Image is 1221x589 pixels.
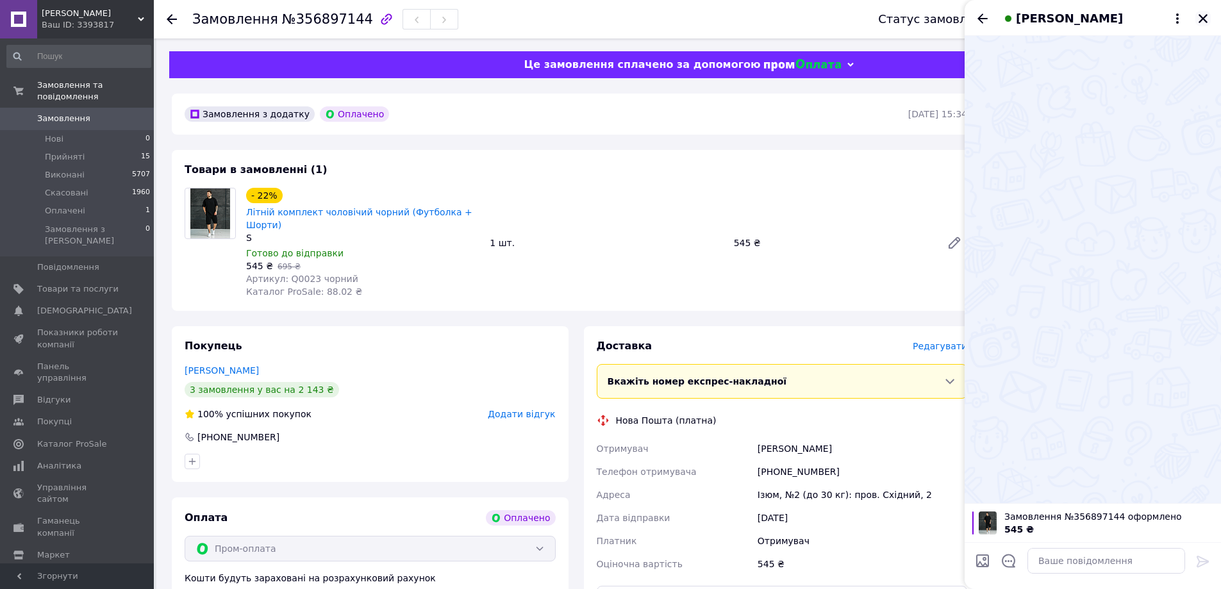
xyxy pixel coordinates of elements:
[979,511,997,535] img: 4529727627_w100_h100_letnij-komplekt-muzhskoj.jpg
[145,205,150,217] span: 1
[246,188,283,203] div: - 22%
[597,559,683,569] span: Оціночна вартість
[1001,10,1185,27] button: [PERSON_NAME]
[192,12,278,27] span: Замовлення
[42,19,154,31] div: Ваш ID: 3393817
[45,169,85,181] span: Виконані
[45,224,145,247] span: Замовлення з [PERSON_NAME]
[908,109,967,119] time: [DATE] 15:34
[37,261,99,273] span: Повідомлення
[141,151,150,163] span: 15
[320,106,389,122] div: Оплачено
[278,262,301,271] span: 695 ₴
[45,205,85,217] span: Оплачені
[488,409,555,419] span: Додати відгук
[45,187,88,199] span: Скасовані
[185,163,328,176] span: Товари в замовленні (1)
[37,515,119,538] span: Гаманець компанії
[37,438,106,450] span: Каталог ProSale
[185,340,242,352] span: Покупець
[1004,524,1034,535] span: 545 ₴
[185,511,228,524] span: Оплата
[524,58,760,71] span: Це замовлення сплачено за допомогою
[613,414,720,427] div: Нова Пошта (платна)
[185,382,339,397] div: 3 замовлення у вас на 2 143 ₴
[190,188,230,238] img: Літній комплект чоловічий чорний (Футболка + Шорти)
[755,529,970,552] div: Отримувач
[246,261,273,271] span: 545 ₴
[485,234,728,252] div: 1 шт.
[37,416,72,427] span: Покупці
[246,286,362,297] span: Каталог ProSale: 88.02 ₴
[246,231,479,244] div: S
[132,169,150,181] span: 5707
[486,510,555,526] div: Оплачено
[132,187,150,199] span: 1960
[167,13,177,26] div: Повернутися назад
[1016,10,1123,27] span: [PERSON_NAME]
[185,106,315,122] div: Замовлення з додатку
[913,341,967,351] span: Редагувати
[282,12,373,27] span: №356897144
[37,460,81,472] span: Аналітика
[597,536,637,546] span: Платник
[755,506,970,529] div: [DATE]
[764,59,841,71] img: evopay logo
[37,482,119,505] span: Управління сайтом
[6,45,151,68] input: Пошук
[755,552,970,576] div: 545 ₴
[37,394,71,406] span: Відгуки
[37,327,119,350] span: Показники роботи компанії
[37,113,90,124] span: Замовлення
[729,234,936,252] div: 545 ₴
[755,460,970,483] div: [PHONE_NUMBER]
[145,224,150,247] span: 0
[975,11,990,26] button: Назад
[1001,552,1017,569] button: Відкрити шаблони відповідей
[597,513,670,523] span: Дата відправки
[1195,11,1211,26] button: Закрити
[37,361,119,384] span: Панель управління
[597,490,631,500] span: Адреса
[37,305,132,317] span: [DEMOGRAPHIC_DATA]
[42,8,138,19] span: Felix Est
[37,79,154,103] span: Замовлення та повідомлення
[755,437,970,460] div: [PERSON_NAME]
[755,483,970,506] div: Ізюм, №2 (до 30 кг): пров. Східний, 2
[145,133,150,145] span: 0
[597,467,697,477] span: Телефон отримувача
[246,248,344,258] span: Готово до відправки
[608,376,787,386] span: Вкажіть номер експрес-накладної
[185,408,311,420] div: успішних покупок
[942,230,967,256] a: Редагувати
[246,274,358,284] span: Артикул: Q0023 чорний
[246,207,472,230] a: Літній комплект чоловічий чорний (Футболка + Шорти)
[1004,510,1213,523] span: Замовлення №356897144 оформлено
[597,444,649,454] span: Отримувач
[597,340,652,352] span: Доставка
[185,365,259,376] a: [PERSON_NAME]
[45,151,85,163] span: Прийняті
[45,133,63,145] span: Нові
[196,431,281,444] div: [PHONE_NUMBER]
[37,549,70,561] span: Маркет
[878,13,996,26] div: Статус замовлення
[197,409,223,419] span: 100%
[37,283,119,295] span: Товари та послуги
